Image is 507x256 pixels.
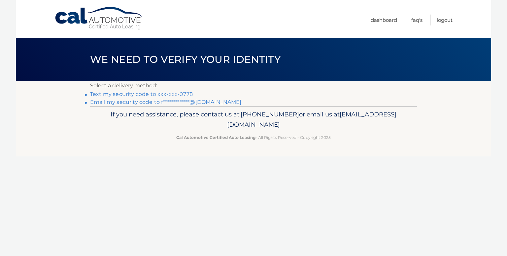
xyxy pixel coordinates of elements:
[54,7,144,30] a: Cal Automotive
[90,81,417,90] p: Select a delivery method:
[241,110,299,118] span: [PHONE_NUMBER]
[437,15,453,25] a: Logout
[94,109,413,130] p: If you need assistance, please contact us at: or email us at
[94,134,413,141] p: - All Rights Reserved - Copyright 2025
[371,15,397,25] a: Dashboard
[90,91,193,97] a: Text my security code to xxx-xxx-0778
[176,135,255,140] strong: Cal Automotive Certified Auto Leasing
[90,53,281,65] span: We need to verify your identity
[411,15,422,25] a: FAQ's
